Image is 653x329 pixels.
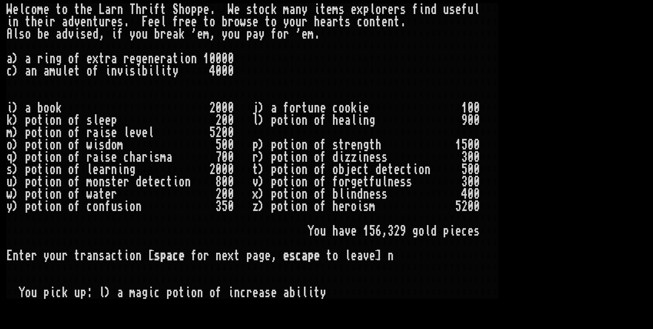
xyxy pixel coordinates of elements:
div: k [179,28,185,40]
div: r [295,102,302,114]
div: f [283,102,289,114]
div: y [129,28,136,40]
div: g [56,53,62,65]
div: l [62,65,68,77]
div: u [295,16,302,28]
div: o [375,3,381,16]
div: i [43,127,50,139]
div: i [99,127,105,139]
div: t [302,102,308,114]
div: F [142,16,148,28]
div: s [117,16,123,28]
div: L [99,3,105,16]
div: v [117,65,123,77]
div: a [25,65,31,77]
div: i [6,102,13,114]
div: f [93,65,99,77]
div: 0 [228,65,234,77]
div: w [240,16,246,28]
div: b [37,28,43,40]
div: y [283,16,289,28]
div: e [43,28,50,40]
div: t [338,16,345,28]
div: o [363,16,369,28]
div: n [388,16,394,28]
div: p [111,114,117,127]
div: f [154,3,160,16]
div: e [142,53,148,65]
div: o [86,65,93,77]
div: h [31,16,37,28]
div: m [308,28,314,40]
div: o [68,127,74,139]
div: f [412,3,418,16]
div: e [68,65,74,77]
div: p [25,114,31,127]
div: 0 [216,65,222,77]
div: h [136,3,142,16]
div: u [443,3,449,16]
div: y [222,28,228,40]
div: ) [13,65,19,77]
div: e [234,3,240,16]
div: u [308,102,314,114]
div: c [357,16,363,28]
div: ) [13,127,19,139]
div: k [351,102,357,114]
div: r [105,53,111,65]
div: e [86,3,93,16]
div: e [13,3,19,16]
div: t [172,53,179,65]
div: o [50,114,56,127]
div: k [6,114,13,127]
div: o [31,114,37,127]
div: c [25,3,31,16]
div: g [369,114,375,127]
div: h [314,16,320,28]
div: h [179,3,185,16]
div: m [37,3,43,16]
div: l [474,3,480,16]
div: i [418,3,425,16]
div: b [154,28,160,40]
div: a [166,53,172,65]
div: t [160,3,166,16]
div: i [6,16,13,28]
div: u [99,16,105,28]
div: e [320,102,326,114]
div: a [93,127,99,139]
div: r [332,16,338,28]
div: e [105,114,111,127]
div: u [468,3,474,16]
div: i [314,3,320,16]
div: ) [259,114,265,127]
div: n [56,127,62,139]
div: 0 [468,102,474,114]
div: h [80,3,86,16]
div: t [375,16,381,28]
div: o [314,114,320,127]
div: a [6,53,13,65]
div: n [425,3,431,16]
div: i [43,16,50,28]
div: n [363,114,369,127]
div: s [246,16,252,28]
div: c [332,102,338,114]
div: s [105,127,111,139]
div: k [271,3,277,16]
div: n [111,65,117,77]
div: s [400,3,406,16]
div: f [117,28,123,40]
div: a [289,3,295,16]
div: o [271,16,277,28]
div: l [93,114,99,127]
div: r [105,16,111,28]
div: e [86,28,93,40]
div: ) [13,53,19,65]
div: s [449,3,455,16]
div: p [25,127,31,139]
div: i [136,65,142,77]
div: t [74,65,80,77]
div: i [357,102,363,114]
div: i [179,53,185,65]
